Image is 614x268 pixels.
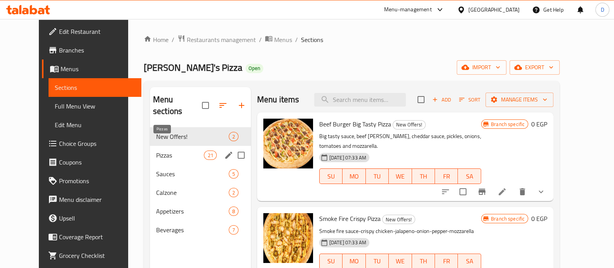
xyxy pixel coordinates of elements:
[156,151,204,160] span: Pizzas
[156,188,229,197] div: Calzone
[59,214,135,223] span: Upsell
[369,171,386,182] span: TU
[59,232,135,242] span: Coverage Report
[263,213,313,263] img: Smoke Fire Crispy Pizza
[172,35,174,44] li: /
[156,169,229,179] div: Sauces
[393,120,426,130] div: New Offers!
[59,176,135,186] span: Promotions
[257,94,299,105] h2: Menu items
[59,195,135,204] span: Menu disclaimer
[150,146,251,165] div: Pizzas21edit
[301,35,323,44] span: Sections
[346,256,362,267] span: MO
[295,35,298,44] li: /
[436,182,455,201] button: sort-choices
[42,41,141,60] a: Branches
[55,120,135,130] span: Edit Menu
[415,256,432,267] span: TH
[259,35,262,44] li: /
[229,170,238,178] span: 5
[144,35,169,44] a: Home
[435,168,458,184] button: FR
[314,93,406,107] input: search
[204,152,216,159] span: 21
[274,35,292,44] span: Menus
[369,256,386,267] span: TU
[326,154,369,161] span: [DATE] 07:33 AM
[49,116,141,134] a: Edit Menu
[457,94,482,106] button: Sort
[42,153,141,172] a: Coupons
[229,169,238,179] div: items
[458,168,481,184] button: SA
[468,5,520,14] div: [GEOGRAPHIC_DATA]
[319,118,391,130] span: Beef Burger Big Tasty Pizza
[144,59,242,76] span: [PERSON_NAME]'s Pizza
[600,5,604,14] span: D
[323,256,339,267] span: SU
[415,171,432,182] span: TH
[319,213,381,224] span: Smoke Fire Crispy Pizza
[229,189,238,196] span: 2
[204,151,216,160] div: items
[392,171,409,182] span: WE
[461,256,478,267] span: SA
[245,64,263,73] div: Open
[177,35,256,45] a: Restaurants management
[150,202,251,221] div: Appetizers8
[42,134,141,153] a: Choice Groups
[42,190,141,209] a: Menu disclaimer
[245,65,263,72] span: Open
[431,95,452,104] span: Add
[156,225,229,235] span: Beverages
[223,149,235,161] button: edit
[150,165,251,183] div: Sauces5
[229,188,238,197] div: items
[497,187,507,196] a: Edit menu item
[461,171,478,182] span: SA
[412,168,435,184] button: TH
[457,60,506,75] button: import
[265,35,292,45] a: Menus
[382,215,415,224] div: New Offers!
[438,171,455,182] span: FR
[49,97,141,116] a: Full Menu View
[263,119,313,168] img: Beef Burger Big Tasty Pizza
[229,133,238,140] span: 2
[232,96,251,115] button: Add section
[392,256,409,267] span: WE
[150,221,251,239] div: Beverages7
[429,94,454,106] button: Add
[229,207,238,216] div: items
[488,215,528,222] span: Branch specific
[323,171,339,182] span: SU
[536,187,546,196] svg: Show Choices
[229,208,238,215] span: 8
[61,64,135,74] span: Menus
[55,102,135,111] span: Full Menu View
[384,5,432,14] div: Menu-management
[55,83,135,92] span: Sections
[438,256,455,267] span: FR
[393,120,425,129] span: New Offers!
[59,46,135,55] span: Branches
[156,207,229,216] span: Appetizers
[454,94,485,106] span: Sort items
[455,184,471,200] span: Select to update
[326,239,369,246] span: [DATE] 07:33 AM
[150,127,251,146] div: New Offers!2
[492,95,547,105] span: Manage items
[153,94,202,117] h2: Menu sections
[459,95,480,104] span: Sort
[531,119,547,130] h6: 0 EGP
[383,215,415,224] span: New Offers!
[42,22,141,41] a: Edit Restaurant
[150,124,251,242] nav: Menu sections
[156,132,229,141] span: New Offers!
[49,78,141,97] a: Sections
[510,60,560,75] button: export
[59,27,135,36] span: Edit Restaurant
